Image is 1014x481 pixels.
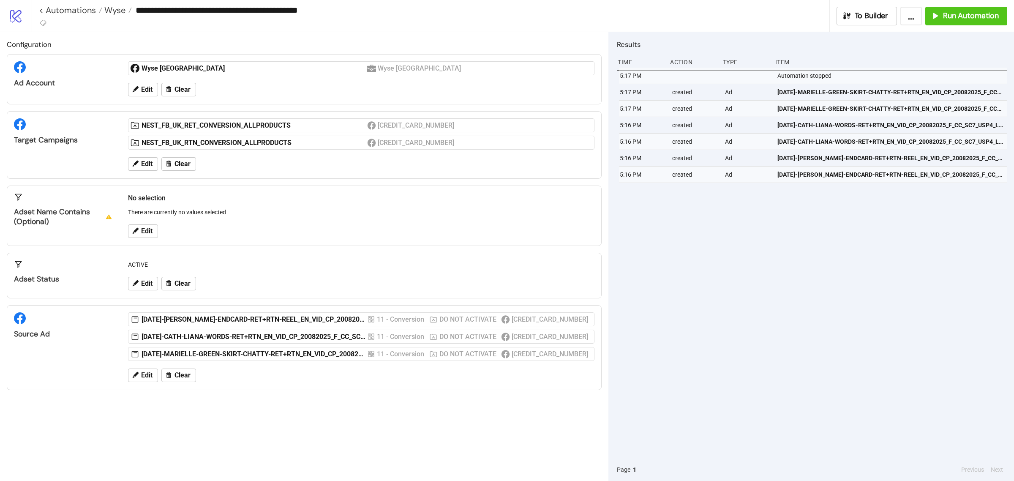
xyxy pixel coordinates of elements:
[7,39,602,50] h2: Configuration
[128,157,158,171] button: Edit
[512,314,589,325] div: [CREDIT_CARD_NUMBER]
[777,101,1003,117] a: [DATE]-MARIELLE-GREEN-SKIRT-CHATTY-RET+RTN_EN_VID_CP_20082025_F_CC_SC7_USP4_LOFI
[617,54,663,70] div: Time
[512,331,589,342] div: [CREDIT_CARD_NUMBER]
[619,84,665,100] div: 5:17 PM
[128,208,594,217] p: There are currently no values selected
[141,227,153,235] span: Edit
[671,117,718,133] div: created
[174,280,191,287] span: Clear
[141,372,153,379] span: Edit
[777,137,1003,146] span: [DATE]-CATH-LIANA-WORDS-RET+RTN_EN_VID_CP_20082025_F_CC_SC7_USP4_LOFI
[619,101,665,117] div: 5:17 PM
[39,6,102,14] a: < Automations
[14,329,114,339] div: Source Ad
[142,350,367,359] div: [DATE]-MARIELLE-GREEN-SKIRT-CHATTY-RET+RTN_EN_VID_CP_20082025_F_CC_SC7_USP4_LOFI
[988,465,1006,474] button: Next
[722,54,769,70] div: Type
[900,7,922,25] button: ...
[619,117,665,133] div: 5:16 PM
[855,11,889,21] span: To Builder
[777,68,1009,84] div: Automation stopped
[671,84,718,100] div: created
[14,135,114,145] div: Target Campaigns
[161,157,196,171] button: Clear
[14,274,114,284] div: Adset Status
[671,101,718,117] div: created
[439,314,498,325] div: DO NOT ACTIVATE
[777,134,1003,150] a: [DATE]-CATH-LIANA-WORDS-RET+RTN_EN_VID_CP_20082025_F_CC_SC7_USP4_LOFI
[378,137,455,148] div: [CREDIT_CARD_NUMBER]
[777,167,1003,183] a: [DATE]-[PERSON_NAME]-ENDCARD-RET+RTN-REEL_EN_VID_CP_20082025_F_CC_SC23_USP4_LOFI
[619,68,665,84] div: 5:17 PM
[943,11,999,21] span: Run Automation
[671,134,718,150] div: created
[619,167,665,183] div: 5:16 PM
[161,369,196,382] button: Clear
[777,150,1003,166] a: [DATE]-[PERSON_NAME]-ENDCARD-RET+RTN-REEL_EN_VID_CP_20082025_F_CC_SC23_USP4_LOFI
[925,7,1007,25] button: Run Automation
[174,372,191,379] span: Clear
[128,369,158,382] button: Edit
[777,104,1003,113] span: [DATE]-MARIELLE-GREEN-SKIRT-CHATTY-RET+RTN_EN_VID_CP_20082025_F_CC_SC7_USP4_LOFI
[724,167,771,183] div: Ad
[439,349,498,359] div: DO NOT ACTIVATE
[174,86,191,93] span: Clear
[724,150,771,166] div: Ad
[630,465,639,474] button: 1
[837,7,897,25] button: To Builder
[377,349,425,359] div: 11 - Conversion
[777,117,1003,133] a: [DATE]-CATH-LIANA-WORDS-RET+RTN_EN_VID_CP_20082025_F_CC_SC7_USP4_LOFI
[617,39,1007,50] h2: Results
[141,280,153,287] span: Edit
[14,78,114,88] div: Ad Account
[671,167,718,183] div: created
[142,138,367,148] div: NEST_FB_UK_RTN_CONVERSION_ALLPRODUCTS
[128,83,158,96] button: Edit
[724,101,771,117] div: Ad
[777,120,1003,130] span: [DATE]-CATH-LIANA-WORDS-RET+RTN_EN_VID_CP_20082025_F_CC_SC7_USP4_LOFI
[671,150,718,166] div: created
[102,6,132,14] a: Wyse
[161,277,196,290] button: Clear
[142,315,367,324] div: [DATE]-[PERSON_NAME]-ENDCARD-RET+RTN-REEL_EN_VID_CP_20082025_F_CC_SC23_USP4_LOFI
[161,83,196,96] button: Clear
[128,224,158,238] button: Edit
[128,193,594,203] h2: No selection
[377,331,425,342] div: 11 - Conversion
[174,160,191,168] span: Clear
[142,64,367,73] div: Wyse [GEOGRAPHIC_DATA]
[378,63,462,74] div: Wyse [GEOGRAPHIC_DATA]
[777,87,1003,97] span: [DATE]-MARIELLE-GREEN-SKIRT-CHATTY-RET+RTN_EN_VID_CP_20082025_F_CC_SC7_USP4_LOFI
[777,153,1003,163] span: [DATE]-[PERSON_NAME]-ENDCARD-RET+RTN-REEL_EN_VID_CP_20082025_F_CC_SC23_USP4_LOFI
[777,84,1003,100] a: [DATE]-MARIELLE-GREEN-SKIRT-CHATTY-RET+RTN_EN_VID_CP_20082025_F_CC_SC7_USP4_LOFI
[128,277,158,290] button: Edit
[777,170,1003,179] span: [DATE]-[PERSON_NAME]-ENDCARD-RET+RTN-REEL_EN_VID_CP_20082025_F_CC_SC23_USP4_LOFI
[724,134,771,150] div: Ad
[141,86,153,93] span: Edit
[142,121,367,130] div: NEST_FB_UK_RET_CONVERSION_ALLPRODUCTS
[669,54,716,70] div: Action
[125,257,598,273] div: ACTIVE
[142,332,367,342] div: [DATE]-CATH-LIANA-WORDS-RET+RTN_EN_VID_CP_20082025_F_CC_SC7_USP4_LOFI
[141,160,153,168] span: Edit
[378,120,455,131] div: [CREDIT_CARD_NUMBER]
[619,134,665,150] div: 5:16 PM
[724,117,771,133] div: Ad
[439,331,498,342] div: DO NOT ACTIVATE
[512,349,589,359] div: [CREDIT_CARD_NUMBER]
[14,207,114,227] div: Adset Name contains (optional)
[619,150,665,166] div: 5:16 PM
[959,465,987,474] button: Previous
[724,84,771,100] div: Ad
[377,314,425,325] div: 11 - Conversion
[617,465,630,474] span: Page
[102,5,125,16] span: Wyse
[774,54,1007,70] div: Item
